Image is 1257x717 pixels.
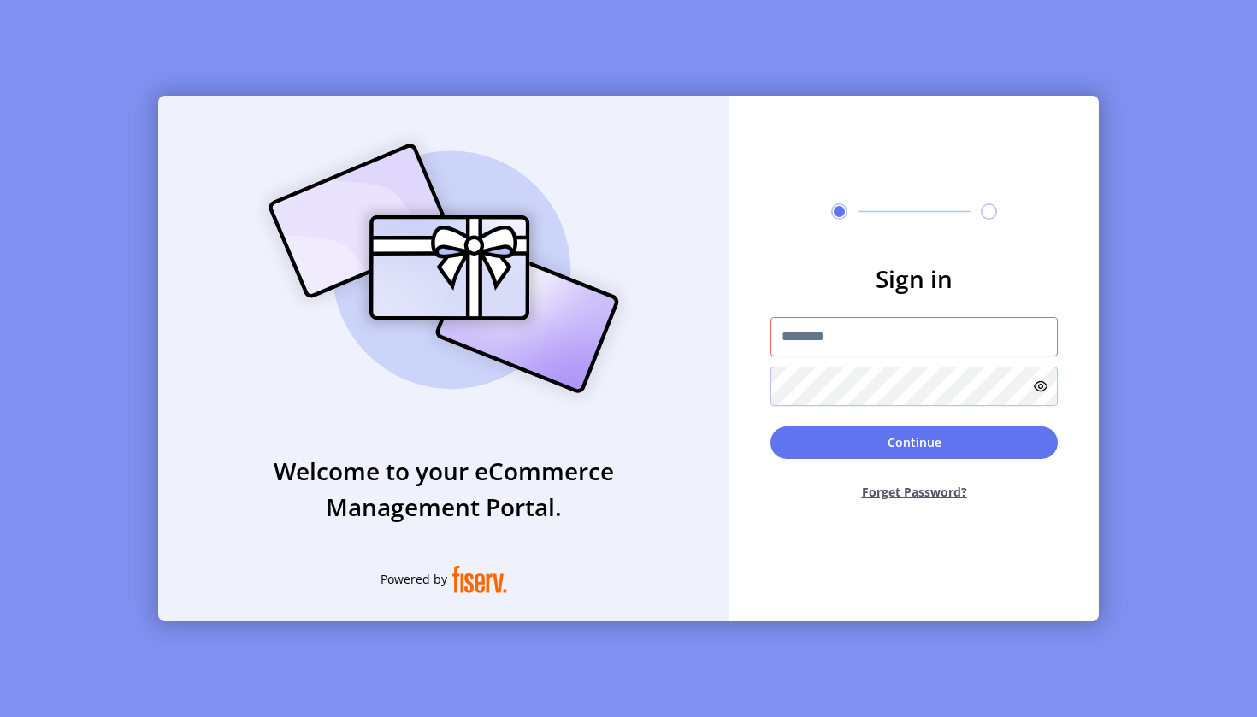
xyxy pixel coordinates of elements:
img: card_Illustration.svg [243,125,645,412]
button: Continue [770,426,1058,459]
h3: Sign in [770,261,1058,297]
span: Powered by [381,570,447,588]
button: Forget Password? [770,469,1058,514]
h3: Welcome to your eCommerce Management Portal. [158,453,729,525]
